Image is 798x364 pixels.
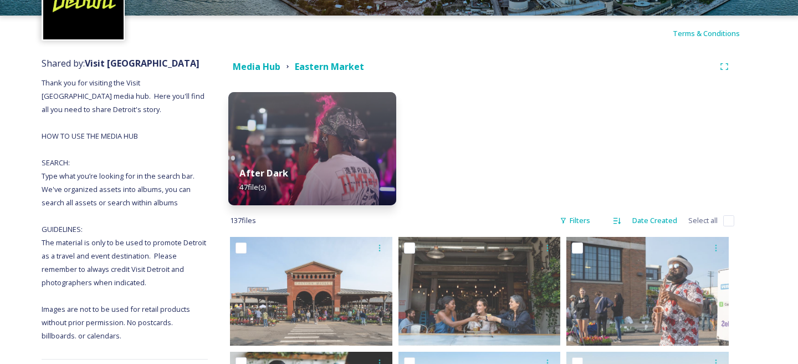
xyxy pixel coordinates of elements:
[239,167,288,179] strong: After Dark
[398,237,561,345] img: Eastern_Market_Brewery_photo_by_Gerard-and-Belevender-Duration_Unlimited-DMCVB-376.jpg
[554,210,596,231] div: Filters
[673,27,756,40] a: Terms & Conditions
[228,92,396,205] img: 627e1797-cc08-43bf-959b-633d2f8bea0e.jpg
[42,78,208,341] span: Thank you for visiting the Visit [GEOGRAPHIC_DATA] media hub. Here you'll find all you need to sh...
[233,60,280,73] strong: Media Hub
[673,28,740,38] span: Terms & Conditions
[688,215,718,226] span: Select all
[85,57,199,69] strong: Visit [GEOGRAPHIC_DATA]
[239,182,266,192] span: 47 file(s)
[295,60,364,73] strong: Eastern Market
[627,210,683,231] div: Date Created
[230,237,392,345] img: 5ecbba2dcc7f9c09b38e5c9cd6fe851431c0f43bd4784a50eac9fbebe2f8f887.jpg
[230,215,256,226] span: 137 file s
[566,237,729,345] img: 1684b5e3e901820bf5082f1ffb38bcb854afe95410c51e17b9ed41495ebe9217.jpg
[42,57,199,69] span: Shared by:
